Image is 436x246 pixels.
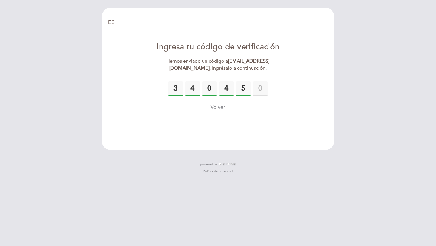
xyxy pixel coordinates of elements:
[253,81,268,96] input: 0
[202,81,217,96] input: 0
[236,81,251,96] input: 0
[169,58,270,71] strong: [EMAIL_ADDRESS][DOMAIN_NAME]
[219,81,234,96] input: 0
[149,58,288,72] div: Hemos enviado un código a . Ingrésalo a continuación.
[168,81,183,96] input: 0
[219,163,236,166] img: MEITRE
[185,81,200,96] input: 0
[203,169,233,174] a: Política de privacidad
[200,162,236,166] a: powered by
[210,103,226,111] button: Volver
[200,162,217,166] span: powered by
[149,41,288,53] div: Ingresa tu código de verificación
